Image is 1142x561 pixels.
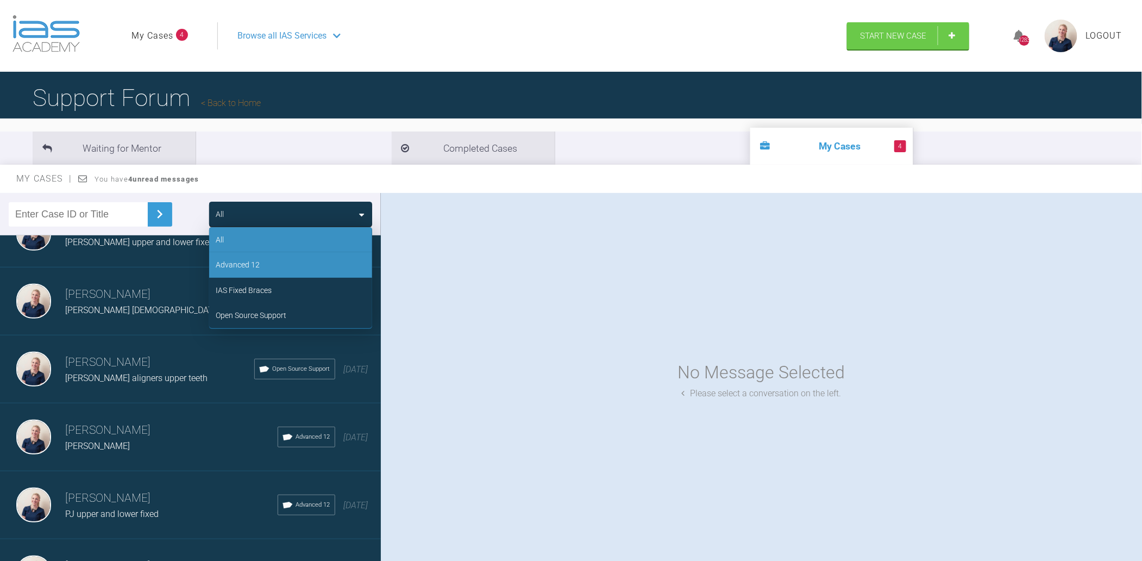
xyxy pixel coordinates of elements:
[847,22,969,49] a: Start New Case
[216,309,287,321] div: Open Source Support
[65,237,214,247] span: [PERSON_NAME] upper and lower fixed
[216,234,224,246] div: All
[1086,29,1122,43] a: Logout
[12,15,80,52] img: logo-light.3e3ef733.png
[750,128,913,165] li: My Cases
[216,284,272,296] div: IAS Fixed Braces
[65,373,208,383] span: [PERSON_NAME] aligners upper teeth
[273,364,330,374] span: Open Source Support
[201,98,261,108] a: Back to Home
[151,205,168,223] img: chevronRight.28bd32b0.svg
[95,175,199,183] span: You have
[16,352,51,387] img: Olivia Nixon
[392,132,555,165] li: Completed Cases
[296,500,330,510] span: Advanced 12
[16,420,51,454] img: Olivia Nixon
[176,29,188,41] span: 4
[65,509,159,519] span: PJ upper and lower fixed
[894,140,906,152] span: 4
[16,284,51,319] img: Olivia Nixon
[65,489,278,508] h3: [PERSON_NAME]
[1019,35,1030,46] div: 1283
[16,173,72,184] span: My Cases
[344,364,368,375] span: [DATE]
[16,488,51,522] img: Olivia Nixon
[681,387,841,401] div: Please select a conversation on the left.
[65,285,278,304] h3: [PERSON_NAME]
[65,305,221,315] span: [PERSON_NAME] [DEMOGRAPHIC_DATA]
[65,441,130,451] span: [PERSON_NAME]
[128,175,199,183] strong: 4 unread messages
[33,79,261,117] h1: Support Forum
[216,259,260,271] div: Advanced 12
[344,500,368,510] span: [DATE]
[65,353,254,372] h3: [PERSON_NAME]
[1045,20,1077,52] img: profile.png
[65,421,278,440] h3: [PERSON_NAME]
[9,202,148,227] input: Enter Case ID or Title
[344,432,368,442] span: [DATE]
[33,132,196,165] li: Waiting for Mentor
[861,31,927,41] span: Start New Case
[237,29,327,43] span: Browse all IAS Services
[216,208,224,220] div: All
[677,359,845,387] div: No Message Selected
[131,29,173,43] a: My Cases
[296,432,330,442] span: Advanced 12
